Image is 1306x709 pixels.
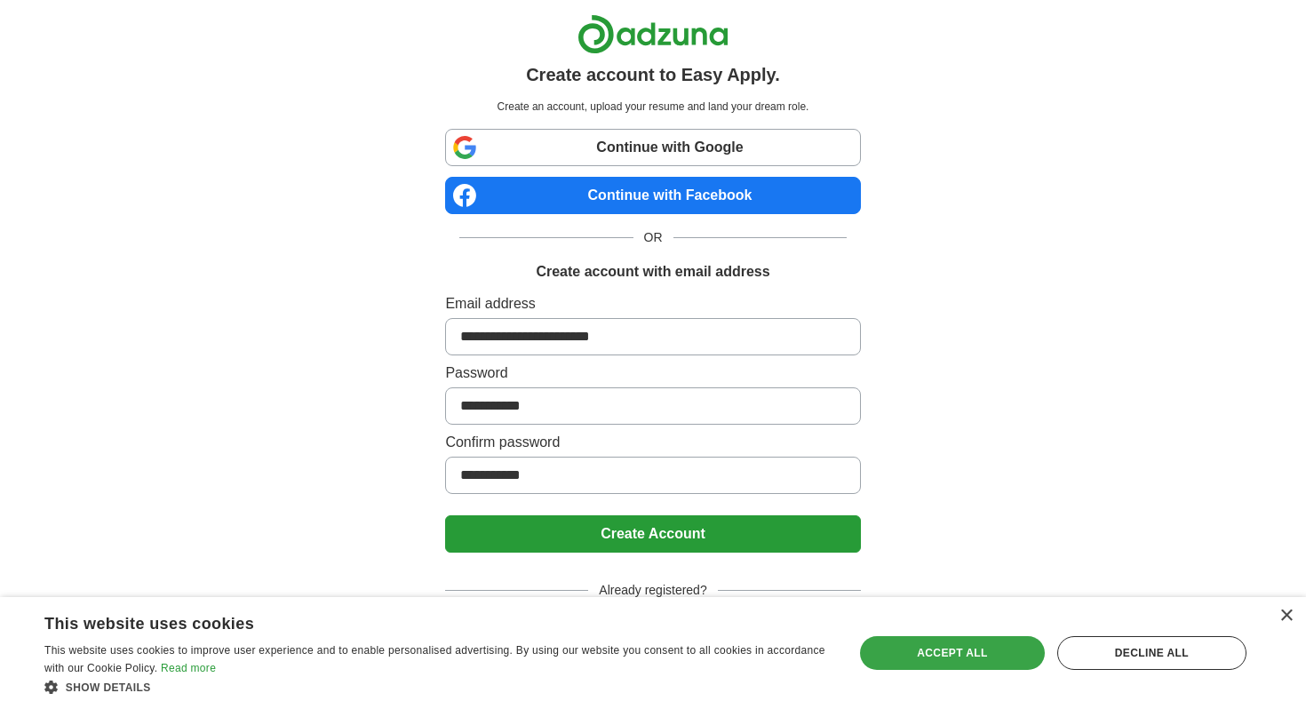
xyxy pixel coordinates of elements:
[44,644,825,674] span: This website uses cookies to improve user experience and to enable personalised advertising. By u...
[860,636,1045,670] div: Accept all
[1057,636,1246,670] div: Decline all
[445,177,860,214] a: Continue with Facebook
[588,581,717,600] span: Already registered?
[536,261,769,283] h1: Create account with email address
[161,662,216,674] a: Read more, opens a new window
[577,14,729,54] img: Adzuna logo
[66,681,151,694] span: Show details
[445,362,860,384] label: Password
[445,293,860,315] label: Email address
[445,129,860,166] a: Continue with Google
[1279,609,1293,623] div: Close
[526,61,780,88] h1: Create account to Easy Apply.
[445,432,860,453] label: Confirm password
[44,608,785,634] div: This website uses cookies
[445,515,860,553] button: Create Account
[633,228,673,247] span: OR
[44,678,830,696] div: Show details
[449,99,856,115] p: Create an account, upload your resume and land your dream role.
